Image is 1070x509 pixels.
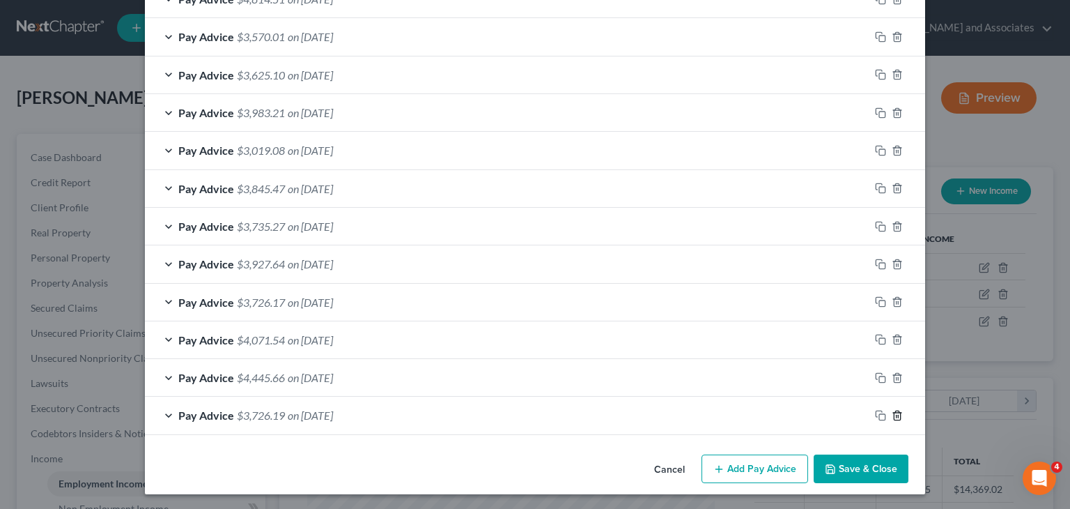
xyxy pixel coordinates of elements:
span: Pay Advice [178,68,234,82]
span: on [DATE] [288,296,333,309]
span: Pay Advice [178,30,234,43]
button: Add Pay Advice [701,455,808,484]
span: on [DATE] [288,30,333,43]
span: Pay Advice [178,257,234,271]
span: on [DATE] [288,106,333,119]
span: on [DATE] [288,68,333,82]
span: $3,625.10 [237,68,285,82]
span: 4 [1051,462,1062,473]
span: $4,445.66 [237,371,285,384]
span: on [DATE] [288,144,333,157]
span: on [DATE] [288,409,333,422]
span: $3,845.47 [237,182,285,195]
span: Pay Advice [178,333,234,347]
span: $4,071.54 [237,333,285,347]
span: $3,726.19 [237,409,285,422]
iframe: Intercom live chat [1023,462,1056,495]
span: on [DATE] [288,333,333,347]
span: Pay Advice [178,371,234,384]
span: on [DATE] [288,182,333,195]
button: Save & Close [814,455,908,484]
span: on [DATE] [288,220,333,233]
span: $3,570.01 [237,30,285,43]
button: Cancel [643,456,696,484]
span: $3,726.17 [237,296,285,309]
span: Pay Advice [178,296,234,309]
span: on [DATE] [288,257,333,271]
span: on [DATE] [288,371,333,384]
span: Pay Advice [178,106,234,119]
span: Pay Advice [178,220,234,233]
span: $3,735.27 [237,220,285,233]
span: Pay Advice [178,144,234,157]
span: $3,983.21 [237,106,285,119]
span: Pay Advice [178,409,234,422]
span: Pay Advice [178,182,234,195]
span: $3,019.08 [237,144,285,157]
span: $3,927.64 [237,257,285,271]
